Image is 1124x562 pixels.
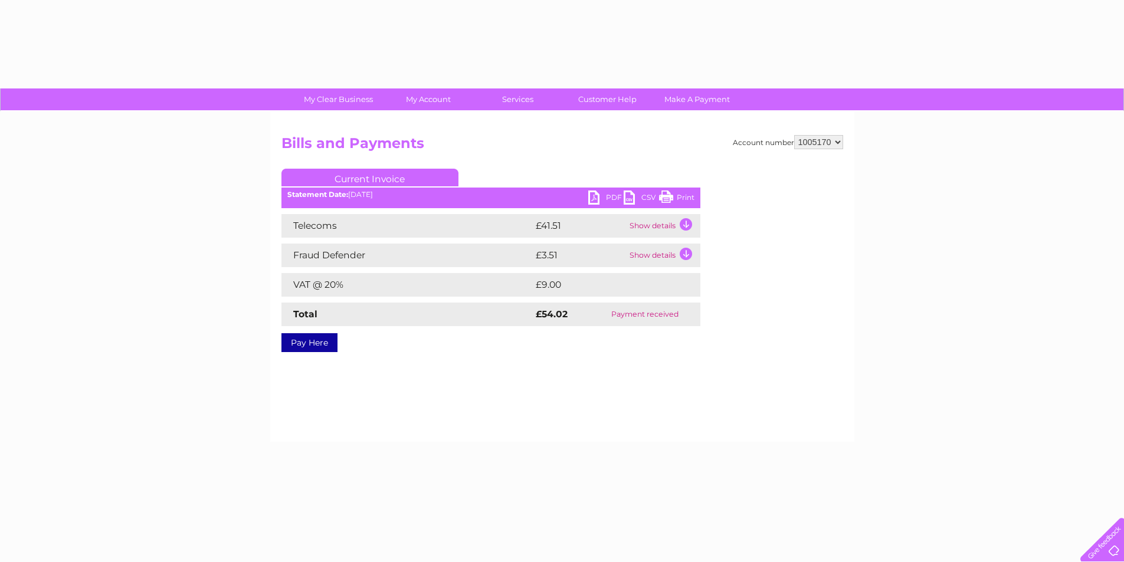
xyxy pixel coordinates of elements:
strong: £54.02 [536,308,568,320]
td: Payment received [589,303,700,326]
a: CSV [624,190,659,208]
a: My Clear Business [290,88,387,110]
td: £41.51 [533,214,627,238]
a: Services [469,88,566,110]
div: [DATE] [281,190,700,199]
strong: Total [293,308,317,320]
td: £3.51 [533,244,627,267]
a: My Account [379,88,477,110]
a: Pay Here [281,333,337,352]
div: Account number [733,135,843,149]
a: Current Invoice [281,169,458,186]
td: Fraud Defender [281,244,533,267]
b: Statement Date: [287,190,348,199]
a: PDF [588,190,624,208]
h2: Bills and Payments [281,135,843,157]
td: Telecoms [281,214,533,238]
td: Show details [627,244,700,267]
a: Customer Help [559,88,656,110]
td: £9.00 [533,273,674,297]
a: Print [659,190,694,208]
td: Show details [627,214,700,238]
td: VAT @ 20% [281,273,533,297]
a: Make A Payment [648,88,746,110]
